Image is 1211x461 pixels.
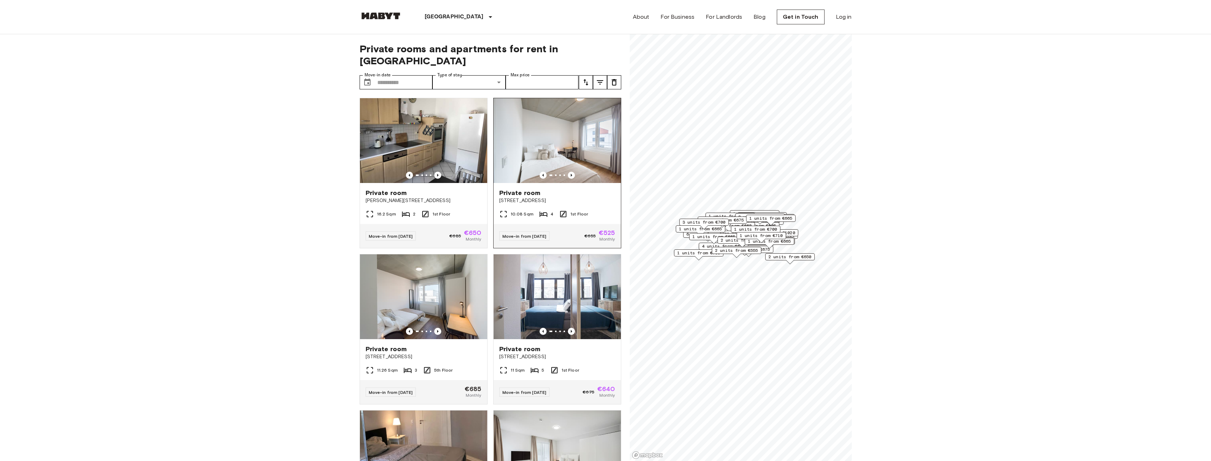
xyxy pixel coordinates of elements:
button: Choose date [360,75,374,89]
span: €685 [465,386,482,392]
div: Map marker [746,215,796,226]
span: 2 units from €650 [768,254,811,260]
a: Get in Touch [777,10,825,24]
div: Map marker [745,237,795,248]
div: Map marker [730,210,779,221]
span: Move-in from [DATE] [369,390,413,395]
a: Mapbox logo [632,451,663,459]
span: 1 units from €650 [733,211,776,217]
div: Map marker [745,214,794,225]
span: 1 units from €665 [679,226,722,232]
div: Map marker [679,219,729,230]
a: Blog [753,13,765,21]
a: For Business [660,13,694,21]
span: 2 units from €675 [727,246,770,253]
span: Monthly [466,392,481,398]
span: Private room [366,345,407,353]
span: €685 [449,233,461,239]
span: 2 units from €685 [738,214,781,220]
span: 1 units from €700 [677,250,720,256]
button: tune [593,75,607,89]
span: Private room [499,345,541,353]
button: Previous image [406,172,413,179]
div: Map marker [698,217,747,227]
button: Previous image [434,172,441,179]
span: 1 units from €700 [734,226,777,232]
span: €525 [599,230,615,236]
div: Map marker [712,247,761,258]
span: €675 [583,389,594,395]
span: 16.2 Sqm [377,211,396,217]
a: Log in [836,13,852,21]
span: 1 units from €710 [740,232,783,239]
div: Map marker [699,243,748,254]
a: About [633,13,650,21]
span: 6 units from €655 [686,231,729,237]
img: Habyt [360,12,402,19]
div: Map marker [674,249,723,260]
span: 5 [542,367,544,373]
span: 1 units from €665 [692,234,735,240]
button: Previous image [540,328,547,335]
span: Move-in from [DATE] [502,234,547,239]
label: Max price [511,72,530,78]
button: Previous image [568,328,575,335]
div: Map marker [735,213,785,224]
span: [STREET_ADDRESS] [366,353,482,360]
div: Map marker [731,226,780,237]
span: Monthly [599,392,615,398]
button: Previous image [434,328,441,335]
span: 1 units from €685 [709,213,752,219]
span: 1 units from €665 [749,215,792,221]
span: 10.08 Sqm [511,211,534,217]
span: 5th Floor [434,367,453,373]
a: Marketing picture of unit DE-04-037-006-04QPrevious imagePrevious imagePrivate room[STREET_ADDRES... [493,98,621,248]
img: Marketing picture of unit DE-04-042-001-02HF [494,254,621,339]
a: For Landlords [706,13,742,21]
span: 4 [551,211,553,217]
div: Map marker [705,222,755,233]
div: Map marker [765,253,815,264]
div: Map marker [737,232,786,243]
button: Previous image [540,172,547,179]
p: [GEOGRAPHIC_DATA] [425,13,484,21]
span: 2 units from €555 [715,247,758,254]
span: 11.26 Sqm [377,367,398,373]
span: 4 units from €600 [702,243,745,249]
span: 2 units from €690 [721,237,764,243]
span: Move-in from [DATE] [369,234,413,239]
img: Marketing picture of unit DE-04-031-001-01HF [360,98,487,183]
div: Map marker [746,229,798,240]
a: Marketing picture of unit DE-04-037-023-01QPrevious imagePrevious imagePrivate room[STREET_ADDRES... [360,254,488,404]
span: [STREET_ADDRESS] [499,197,615,204]
span: Monthly [466,236,481,242]
span: 11 Sqm [511,367,525,373]
div: Map marker [689,233,739,244]
span: 1st Floor [432,211,450,217]
div: Map marker [676,225,725,236]
span: [STREET_ADDRESS] [499,353,615,360]
span: 1 units from €615 [740,213,784,219]
span: 1 units from €675 [701,217,744,223]
div: Map marker [745,238,794,249]
span: 1st Floor [570,211,588,217]
span: Monthly [599,236,615,242]
label: Move-in date [365,72,391,78]
div: Map marker [737,212,787,223]
span: €650 [464,230,482,236]
a: Marketing picture of unit DE-04-042-001-02HFPrevious imagePrevious imagePrivate room[STREET_ADDRE... [493,254,621,404]
div: Map marker [705,213,755,224]
a: Marketing picture of unit DE-04-031-001-01HFPrevious imagePrevious imagePrivate room[PERSON_NAME]... [360,98,488,248]
span: 3 units from €700 [682,219,726,225]
img: Marketing picture of unit DE-04-037-023-01Q [360,254,487,339]
span: €640 [597,386,615,392]
span: Private room [366,189,407,197]
div: Map marker [724,246,773,257]
span: Private rooms and apartments for rent in [GEOGRAPHIC_DATA] [360,43,621,67]
span: 2 [413,211,415,217]
button: Previous image [406,328,413,335]
span: €655 [584,233,596,239]
span: 1 units from €665 [748,238,791,244]
button: Previous image [568,172,575,179]
span: 2 units from €545 [748,214,791,221]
